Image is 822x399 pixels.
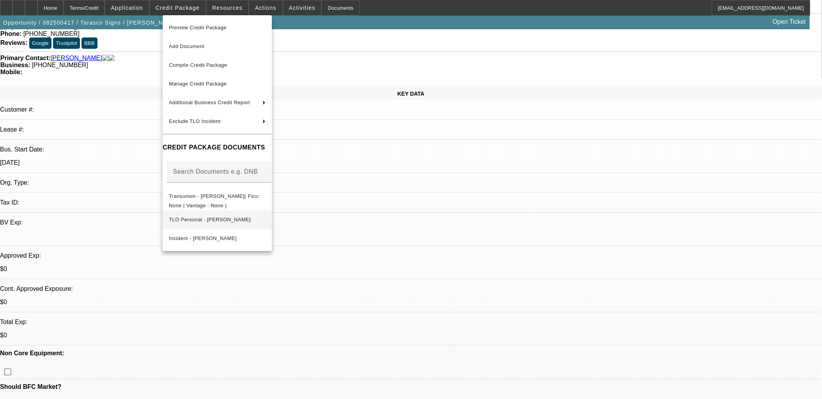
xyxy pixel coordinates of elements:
button: Transunion - Paulido, Rafael( Fico: None | Vantage : None ) [163,191,272,210]
span: Additional Business Credit Report [169,100,250,105]
span: Add Document [169,43,204,49]
span: Manage Credit Package [169,81,227,87]
button: TLO Personal - Paulido, Rafael [163,210,272,229]
span: Exclude TLO Incident [169,118,220,124]
span: Preview Credit Package [169,25,227,30]
span: Compile Credit Package [169,62,227,68]
h4: CREDIT PACKAGE DOCUMENTS [163,143,272,152]
mat-label: Search Documents e.g. DNB [173,168,258,175]
button: Incident - Paulido, Rafael [163,229,272,248]
span: Incident - [PERSON_NAME] [169,235,237,241]
span: TLO Personal - [PERSON_NAME] [169,216,251,222]
span: Transunion - [PERSON_NAME]( Fico: None | Vantage : None ) [169,193,260,208]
